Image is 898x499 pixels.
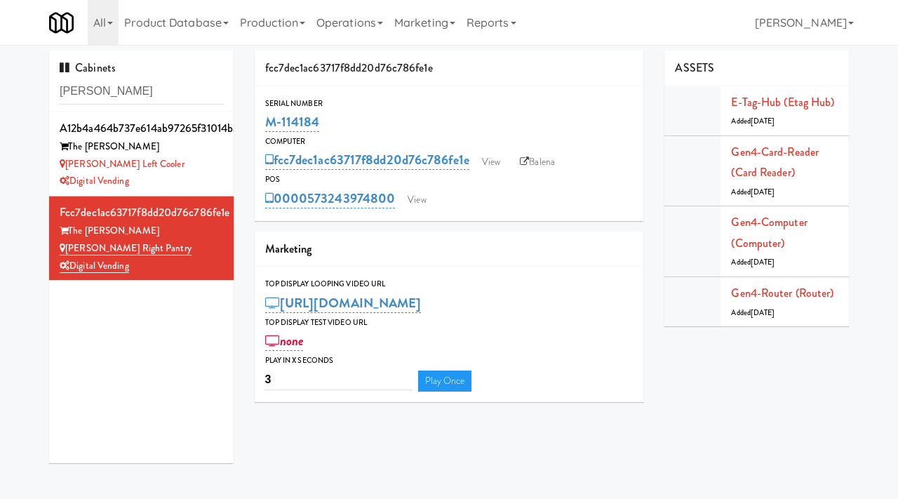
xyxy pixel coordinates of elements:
div: POS [265,173,634,187]
div: fcc7dec1ac63717f8dd20d76c786fe1e [255,51,644,86]
span: [DATE] [751,187,775,197]
li: a12b4a464b737e614ab97265f31014baThe [PERSON_NAME] [PERSON_NAME] Left CoolerDigital Vending [49,112,234,197]
a: Digital Vending [60,174,129,187]
div: Computer [265,135,634,149]
a: E-tag-hub (Etag Hub) [731,94,834,110]
a: View [475,152,507,173]
a: Balena [513,152,562,173]
a: Gen4-router (Router) [731,285,833,301]
li: fcc7dec1ac63717f8dd20d76c786fe1eThe [PERSON_NAME] [PERSON_NAME] Right PantryDigital Vending [49,197,234,280]
span: Added [731,187,775,197]
a: Gen4-card-reader (Card Reader) [731,144,819,181]
a: Gen4-computer (Computer) [731,214,807,251]
div: Top Display Test Video Url [265,316,634,330]
span: Added [731,116,775,126]
div: fcc7dec1ac63717f8dd20d76c786fe1e [60,202,223,223]
img: Micromart [49,11,74,35]
input: Search cabinets [60,79,223,105]
a: none [265,331,304,351]
span: Marketing [265,241,312,257]
span: Cabinets [60,60,116,76]
a: [URL][DOMAIN_NAME] [265,293,422,313]
a: View [401,189,433,211]
div: Top Display Looping Video Url [265,277,634,291]
a: [PERSON_NAME] Right Pantry [60,241,192,255]
div: Play in X seconds [265,354,634,368]
div: Serial Number [265,97,634,111]
span: [DATE] [751,116,775,126]
a: 0000573243974800 [265,189,396,208]
a: M-114184 [265,112,320,132]
span: ASSETS [675,60,714,76]
div: The [PERSON_NAME] [60,138,223,156]
a: fcc7dec1ac63717f8dd20d76c786fe1e [265,150,469,170]
span: [DATE] [751,307,775,318]
a: Play Once [418,371,472,392]
a: [PERSON_NAME] Left Cooler [60,157,185,171]
span: Added [731,257,775,267]
div: a12b4a464b737e614ab97265f31014ba [60,118,223,139]
a: Digital Vending [60,259,129,273]
span: [DATE] [751,257,775,267]
div: The [PERSON_NAME] [60,222,223,240]
span: Added [731,307,775,318]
